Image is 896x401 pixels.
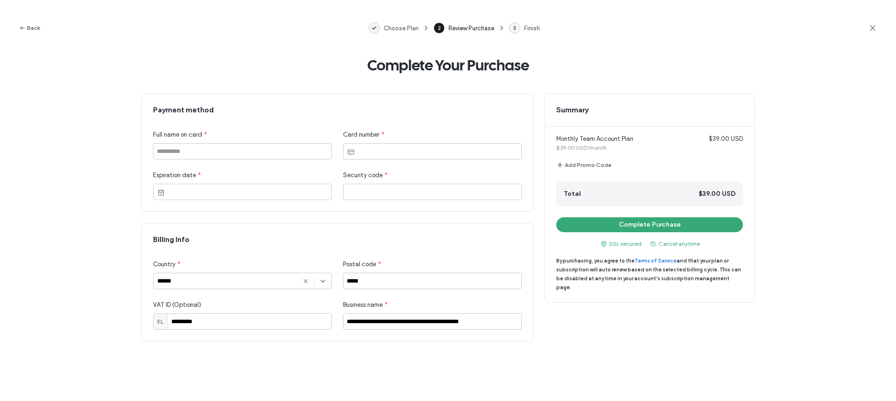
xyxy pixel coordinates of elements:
[343,300,383,310] span: Business name
[556,144,684,152] span: $39.00 USD/month
[343,260,376,269] span: Postal code
[153,105,522,115] span: Payment method
[556,134,698,144] span: Monthly Team Account Plan
[153,235,522,245] span: Billing Info
[556,217,743,232] button: Complete Purchase
[153,130,202,139] span: Full name on card
[347,188,518,196] iframe: Secure CVC input frame
[21,7,40,15] span: Help
[154,314,168,329] div: EL
[545,105,754,115] span: Summary
[384,25,419,32] span: Choose Plan
[556,257,741,290] span: By purchasing, you agree to the and that your plan or subscription will auto renew based on the s...
[343,130,379,139] span: Card number
[343,171,383,180] span: Security code
[564,189,581,199] span: Total
[367,56,529,75] span: Complete Your Purchase
[153,300,201,310] span: VAT ID (Optional)
[600,240,642,248] span: SSL secured
[649,240,700,248] span: Cancel anytime
[556,159,611,171] button: Add Promo Code
[699,189,735,199] span: $39.00 USD
[709,134,743,144] span: $39.00 USD
[168,188,328,196] iframe: Secure expiration date input frame
[153,260,175,269] span: Country
[153,171,196,180] span: Expiration date
[358,148,518,156] iframe: Secure card number input frame
[635,257,677,264] a: Terms of Service
[19,22,40,34] button: Back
